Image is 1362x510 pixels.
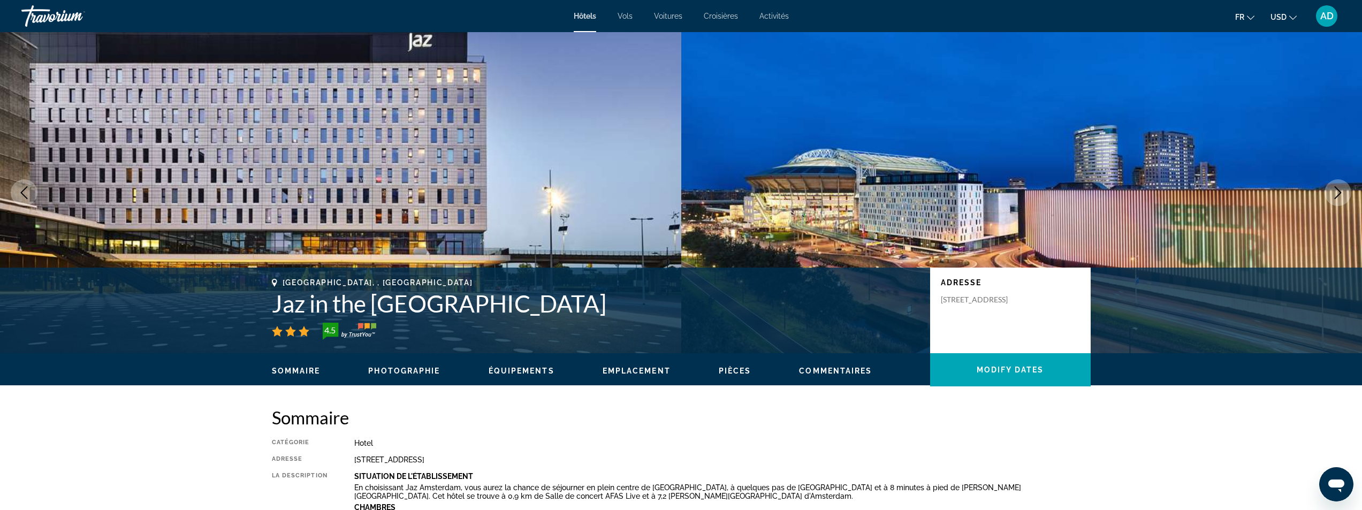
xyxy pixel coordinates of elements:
button: Photographie [368,366,440,376]
span: USD [1270,13,1287,21]
button: Sommaire [272,366,321,376]
img: TrustYou guest rating badge [323,323,376,340]
div: [STREET_ADDRESS] [354,455,1091,464]
span: Sommaire [272,367,321,375]
button: Modify Dates [930,353,1091,386]
a: Travorium [21,2,128,30]
h2: Sommaire [272,407,1091,428]
div: Adresse [272,455,328,464]
a: Vols [618,12,633,20]
a: Activités [759,12,789,20]
a: Voitures [654,12,682,20]
span: fr [1235,13,1244,21]
span: Photographie [368,367,440,375]
button: Previous image [11,179,37,206]
p: Adresse [941,278,1080,287]
button: Next image [1325,179,1351,206]
div: Catégorie [272,439,328,447]
div: Hotel [354,439,1091,447]
button: Pièces [719,366,751,376]
span: Pièces [719,367,751,375]
button: Emplacement [603,366,671,376]
div: 4.5 [319,324,341,337]
a: Croisières [704,12,738,20]
p: [STREET_ADDRESS] [941,295,1026,305]
button: Commentaires [799,366,872,376]
span: Emplacement [603,367,671,375]
button: Change language [1235,9,1254,25]
button: Équipements [489,366,554,376]
span: AD [1320,11,1334,21]
h1: Jaz in the [GEOGRAPHIC_DATA] [272,290,919,317]
span: Équipements [489,367,554,375]
button: Change currency [1270,9,1297,25]
b: Situation De L'établissement [354,472,473,481]
span: Commentaires [799,367,872,375]
iframe: Button to launch messaging window [1319,467,1353,501]
p: En choisissant Jaz Amsterdam, vous aurez la chance de séjourner en plein centre de [GEOGRAPHIC_DA... [354,483,1091,500]
a: Hôtels [574,12,596,20]
span: [GEOGRAPHIC_DATA], , [GEOGRAPHIC_DATA] [283,278,473,287]
span: Modify Dates [977,366,1044,374]
button: User Menu [1313,5,1341,27]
